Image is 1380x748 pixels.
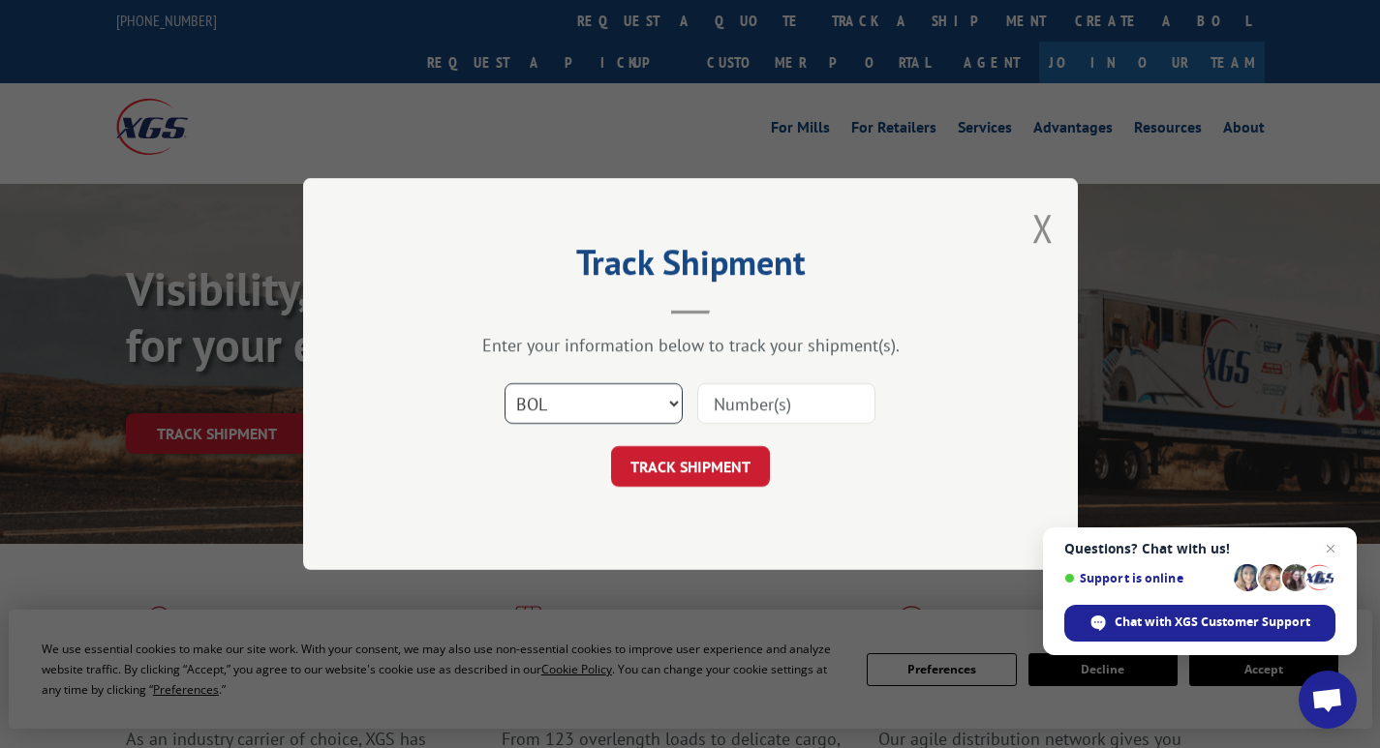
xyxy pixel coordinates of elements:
span: Close chat [1319,537,1342,560]
div: Chat with XGS Customer Support [1064,605,1335,642]
span: Support is online [1064,571,1227,585]
div: Open chat [1299,671,1357,729]
h2: Track Shipment [400,249,981,285]
button: TRACK SHIPMENT [611,446,770,487]
div: Enter your information below to track your shipment(s). [400,334,981,356]
button: Close modal [1032,202,1054,254]
span: Chat with XGS Customer Support [1115,613,1310,631]
input: Number(s) [697,383,875,424]
span: Questions? Chat with us! [1064,541,1335,556]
